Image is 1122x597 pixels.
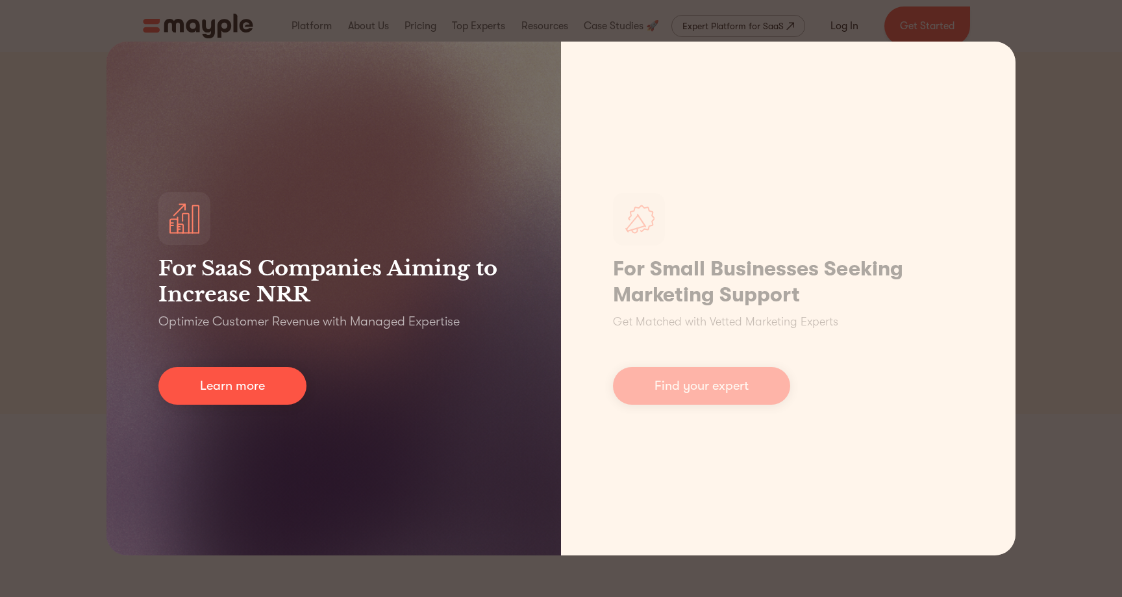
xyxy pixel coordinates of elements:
[158,367,306,405] a: Learn more
[613,313,838,331] p: Get Matched with Vetted Marketing Experts
[158,312,460,331] p: Optimize Customer Revenue with Managed Expertise
[613,256,964,308] h1: For Small Businesses Seeking Marketing Support
[158,255,509,307] h3: For SaaS Companies Aiming to Increase NRR
[613,367,790,405] a: Find your expert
